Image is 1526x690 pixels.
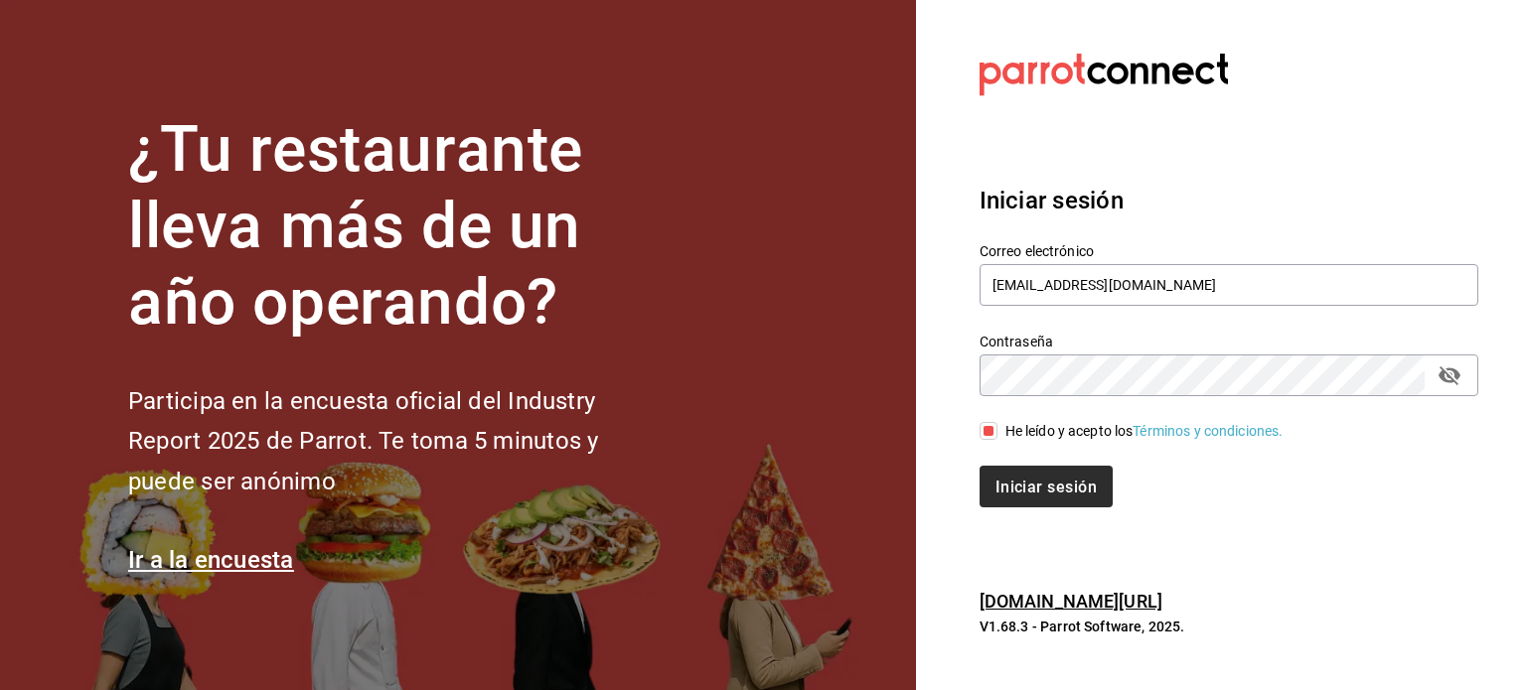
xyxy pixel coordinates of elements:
[1005,423,1134,439] font: He leído y acepto los
[128,112,583,340] font: ¿Tu restaurante lleva más de un año operando?
[128,546,294,574] a: Ir a la encuesta
[980,243,1094,259] font: Correo electrónico
[1433,358,1466,392] button: campo de contraseña
[980,619,1185,634] font: V1.68.3 - Parrot Software, 2025.
[995,477,1097,495] font: Iniciar sesión
[980,334,1053,349] font: Contraseña
[980,466,1113,507] button: Iniciar sesión
[980,187,1124,214] font: Iniciar sesión
[980,264,1478,306] input: Ingresa tu correo electrónico
[128,387,598,496] font: Participa en la encuesta oficial del Industry Report 2025 de Parrot. Te toma 5 minutos y puede se...
[1133,423,1283,439] a: Términos y condiciones.
[980,591,1162,612] a: [DOMAIN_NAME][URL]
